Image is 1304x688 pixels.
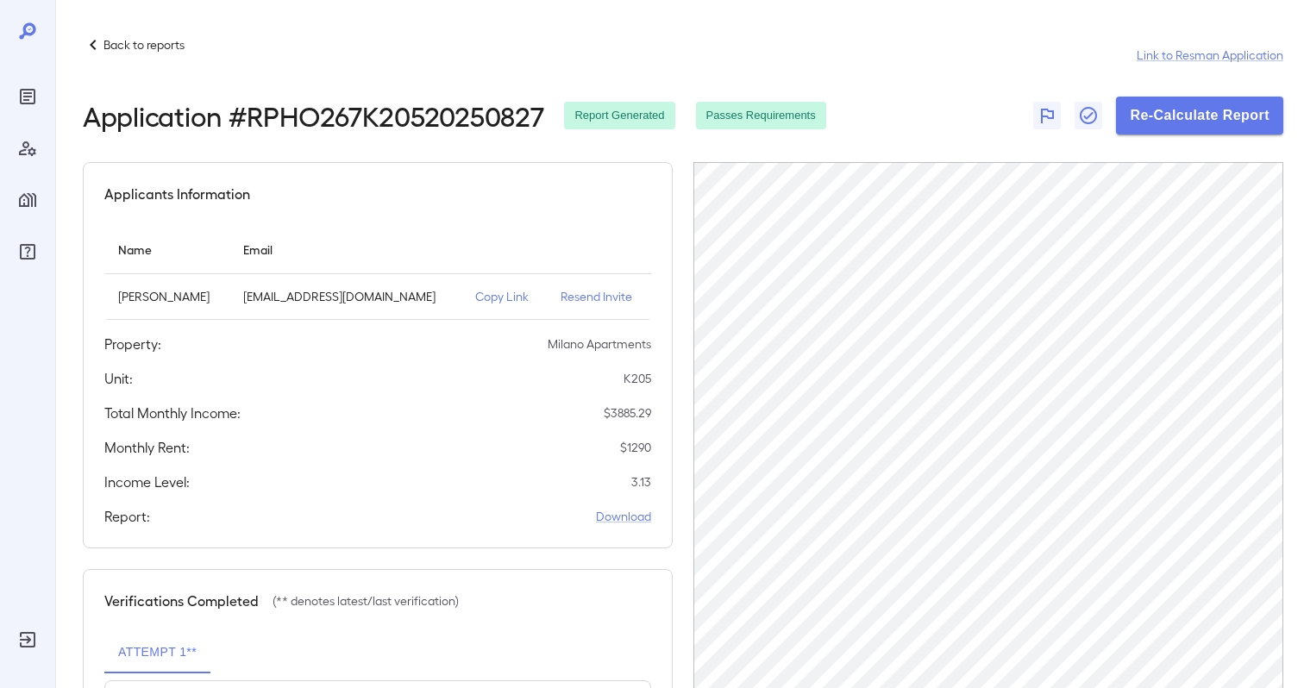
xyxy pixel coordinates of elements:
p: $ 1290 [620,439,651,456]
h5: Income Level: [104,472,190,492]
th: Email [229,225,461,274]
p: Resend Invite [561,288,637,305]
button: Re-Calculate Report [1116,97,1283,134]
p: Copy Link [475,288,533,305]
h5: Verifications Completed [104,591,259,611]
p: (** denotes latest/last verification) [273,592,459,610]
div: Manage Properties [14,186,41,214]
h5: Monthly Rent: [104,437,190,458]
h5: Unit: [104,368,133,389]
p: K205 [624,370,651,387]
p: [PERSON_NAME] [118,288,216,305]
a: Link to Resman Application [1137,47,1283,64]
button: Attempt 1** [104,632,210,673]
table: simple table [104,225,651,320]
h5: Report: [104,506,150,527]
button: Close Report [1075,102,1102,129]
div: Reports [14,83,41,110]
span: Report Generated [564,108,674,124]
div: FAQ [14,238,41,266]
p: 3.13 [631,473,651,491]
h2: Application # RPHO267K20520250827 [83,100,543,131]
p: Back to reports [103,36,185,53]
h5: Total Monthly Income: [104,403,241,423]
p: $ 3885.29 [604,404,651,422]
h5: Property: [104,334,161,354]
p: [EMAIL_ADDRESS][DOMAIN_NAME] [243,288,448,305]
th: Name [104,225,229,274]
div: Log Out [14,626,41,654]
div: Manage Users [14,134,41,162]
button: Flag Report [1033,102,1061,129]
p: Milano Apartments [548,335,651,353]
span: Passes Requirements [696,108,826,124]
a: Download [596,508,651,525]
h5: Applicants Information [104,184,250,204]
